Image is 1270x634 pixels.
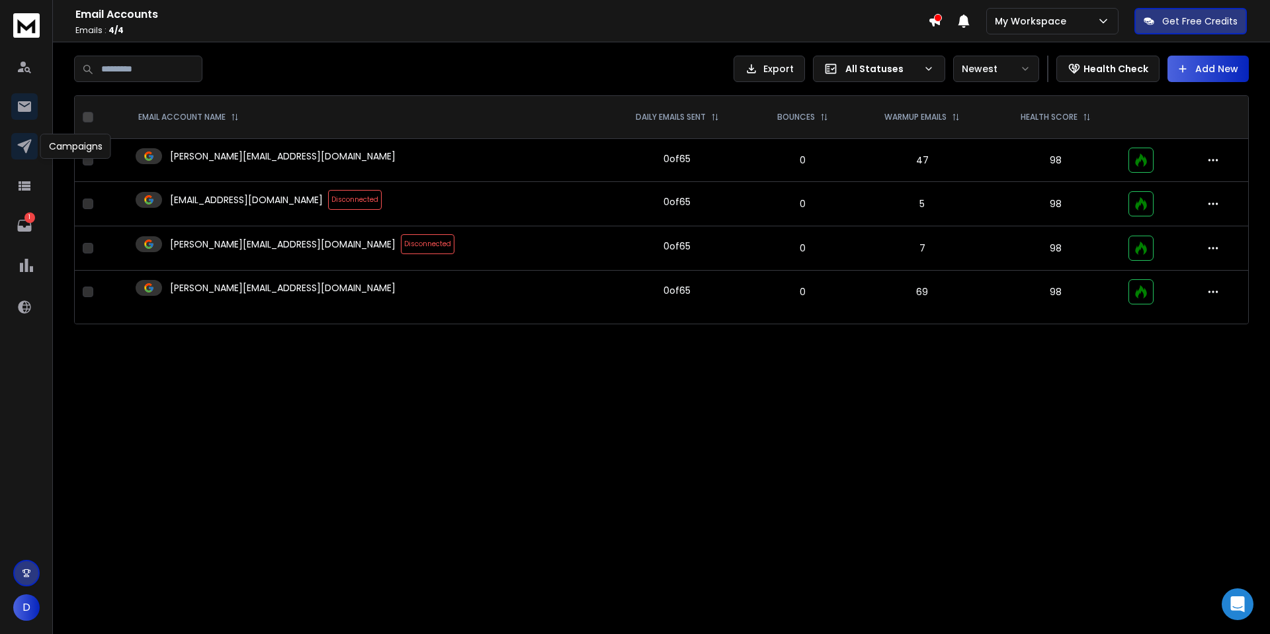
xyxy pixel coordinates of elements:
td: 5 [854,182,991,226]
div: 0 of 65 [663,284,691,297]
p: 1 [24,212,35,223]
h1: Email Accounts [75,7,928,23]
button: Get Free Credits [1134,8,1247,34]
td: 47 [854,139,991,182]
p: Emails : [75,25,928,36]
p: 0 [759,285,846,298]
p: 0 [759,242,846,255]
div: 0 of 65 [663,240,691,253]
td: 98 [991,182,1121,226]
td: 7 [854,226,991,271]
td: 98 [991,271,1121,314]
p: [EMAIL_ADDRESS][DOMAIN_NAME] [170,193,323,206]
p: [PERSON_NAME][EMAIL_ADDRESS][DOMAIN_NAME] [170,150,396,163]
p: [PERSON_NAME][EMAIL_ADDRESS][DOMAIN_NAME] [170,238,396,251]
span: Disconnected [401,234,454,254]
a: 1 [11,212,38,239]
td: 98 [991,139,1121,182]
p: WARMUP EMAILS [884,112,947,122]
button: Newest [953,56,1039,82]
p: DAILY EMAILS SENT [636,112,706,122]
button: Health Check [1056,56,1160,82]
div: Campaigns [40,134,111,159]
button: Export [734,56,805,82]
p: 0 [759,197,846,210]
p: Get Free Credits [1162,15,1238,28]
img: logo [13,13,40,38]
span: 4 / 4 [108,24,124,36]
button: D [13,594,40,621]
button: Add New [1167,56,1249,82]
p: BOUNCES [777,112,815,122]
p: 0 [759,154,846,167]
td: 69 [854,271,991,314]
div: EMAIL ACCOUNT NAME [138,112,239,122]
td: 98 [991,226,1121,271]
p: Health Check [1083,62,1148,75]
p: All Statuses [845,62,918,75]
p: HEALTH SCORE [1021,112,1078,122]
div: Open Intercom Messenger [1222,588,1253,620]
p: My Workspace [995,15,1072,28]
div: 0 of 65 [663,195,691,208]
div: 0 of 65 [663,152,691,165]
p: [PERSON_NAME][EMAIL_ADDRESS][DOMAIN_NAME] [170,281,396,294]
span: Disconnected [328,190,382,210]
